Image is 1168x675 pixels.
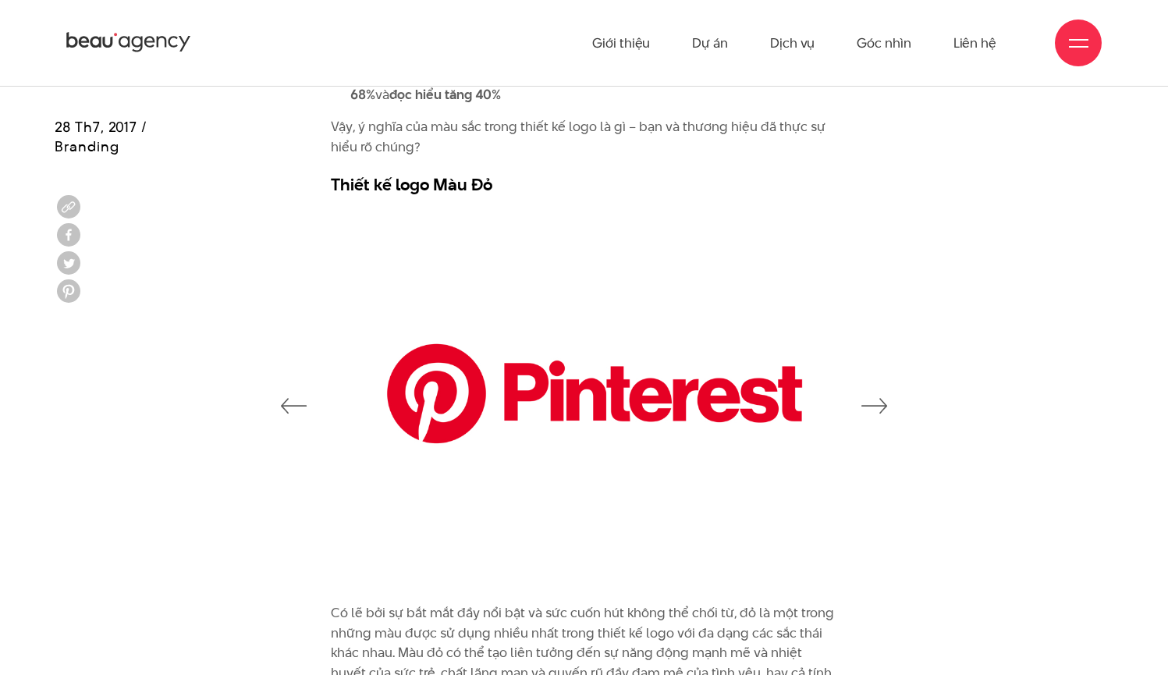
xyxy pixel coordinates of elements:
[389,85,501,104] strong: đọc hiểu tăng 40%
[350,65,807,104] strong: khả năng học hỏi tăng 68%
[55,117,147,156] span: 28 Th7, 2017 / Branding
[331,172,492,196] strong: Thiết kế logo Màu Đỏ
[331,117,837,157] p: Vậy, ý nghĩa của màu sắc trong thiết kế logo là gì – bạn và thương hiệu đã thực sự hiểu rõ chúng?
